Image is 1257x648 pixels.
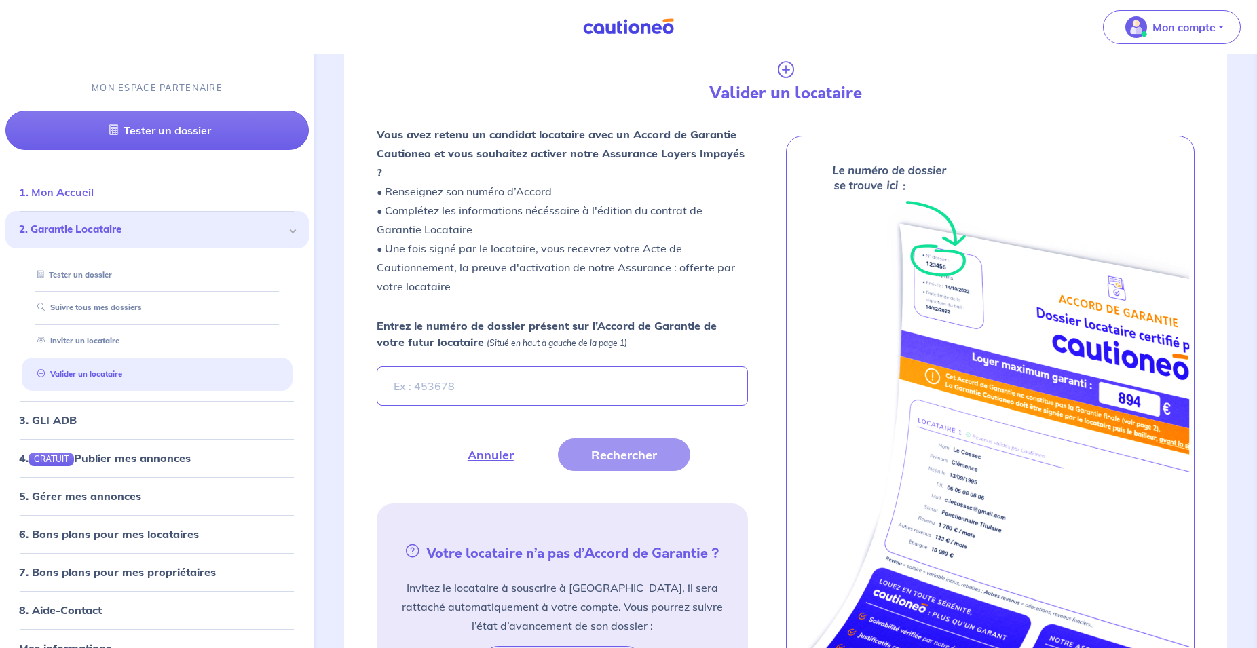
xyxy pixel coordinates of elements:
[1152,19,1216,35] p: Mon compte
[434,438,547,471] button: Annuler
[22,263,293,286] div: Tester un dossier
[382,541,743,562] h5: Votre locataire n’a pas d’Accord de Garantie ?
[5,406,309,433] div: 3. GLI ADB
[5,111,309,150] a: Tester un dossier
[22,297,293,319] div: Suivre tous mes dossiers
[377,128,745,179] strong: Vous avez retenu un candidat locataire avec un Accord de Garantie Cautioneo et vous souhaitez act...
[22,330,293,352] div: Inviter un locataire
[19,527,199,541] a: 6. Bons plans pour mes locataires
[32,303,142,312] a: Suivre tous mes dossiers
[19,413,77,426] a: 3. GLI ADB
[19,565,216,579] a: 7. Bons plans pour mes propriétaires
[377,125,748,296] p: • Renseignez son numéro d’Accord • Complétez les informations nécéssaire à l'édition du contrat d...
[32,369,122,379] a: Valider un locataire
[5,558,309,586] div: 7. Bons plans pour mes propriétaires
[377,366,748,406] input: Ex : 453678
[19,222,285,237] span: 2. Garantie Locataire
[577,83,994,103] h4: Valider un locataire
[5,178,309,206] div: 1. Mon Accueil
[578,18,679,35] img: Cautioneo
[32,336,119,345] a: Inviter un locataire
[19,489,141,503] a: 5. Gérer mes annonces
[5,520,309,548] div: 6. Bons plans pour mes locataires
[5,211,309,248] div: 2. Garantie Locataire
[5,444,309,471] div: 4.GRATUITPublier mes annonces
[5,596,309,624] div: 8. Aide-Contact
[22,363,293,385] div: Valider un locataire
[19,451,191,464] a: 4.GRATUITPublier mes annonces
[393,578,732,635] p: Invitez le locataire à souscrire à [GEOGRAPHIC_DATA], il sera rattaché automatiquement à votre co...
[377,319,717,349] strong: Entrez le numéro de dossier présent sur l’Accord de Garantie de votre futur locataire
[487,338,627,348] em: (Situé en haut à gauche de la page 1)
[19,603,102,617] a: 8. Aide-Contact
[1103,10,1241,44] button: illu_account_valid_menu.svgMon compte
[92,81,223,94] p: MON ESPACE PARTENAIRE
[19,185,94,199] a: 1. Mon Accueil
[32,269,112,279] a: Tester un dossier
[1125,16,1147,38] img: illu_account_valid_menu.svg
[5,482,309,510] div: 5. Gérer mes annonces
